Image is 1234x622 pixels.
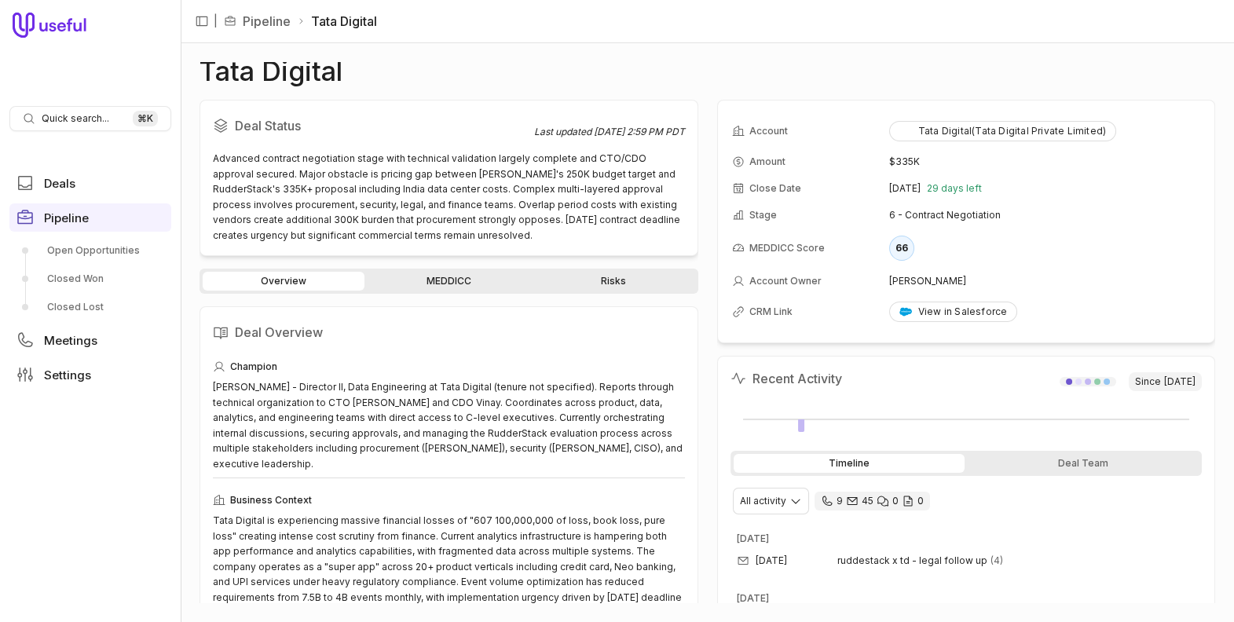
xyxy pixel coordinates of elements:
[44,369,91,381] span: Settings
[533,272,694,291] a: Risks
[9,238,171,320] div: Pipeline submenu
[1129,372,1202,391] span: Since
[749,125,788,137] span: Account
[9,295,171,320] a: Closed Lost
[889,203,1200,228] td: 6 - Contract Negotiation
[42,112,109,125] span: Quick search...
[190,9,214,33] button: Collapse sidebar
[889,269,1200,294] td: [PERSON_NAME]
[214,12,218,31] span: |
[594,126,685,137] time: [DATE] 2:59 PM PDT
[749,275,822,287] span: Account Owner
[213,513,685,620] div: Tata Digital is experiencing massive financial losses of "607 100,000,000 of loss, book loss, pur...
[44,177,75,189] span: Deals
[213,151,685,243] div: Advanced contract negotiation stage with technical validation largely complete and CTO/CDO approv...
[749,306,793,318] span: CRM Link
[44,212,89,224] span: Pipeline
[9,169,171,197] a: Deals
[203,272,364,291] a: Overview
[213,379,685,471] div: [PERSON_NAME] - Director II, Data Engineering at Tata Digital (tenure not specified). Reports thr...
[737,592,769,604] time: [DATE]
[837,554,987,567] span: ruddestack x td - legal follow up
[731,369,842,388] h2: Recent Activity
[213,113,534,138] h2: Deal Status
[9,238,171,263] a: Open Opportunities
[889,302,1018,322] a: View in Salesforce
[899,306,1008,318] div: View in Salesforce
[889,149,1200,174] td: $335K
[243,12,291,31] a: Pipeline
[44,335,97,346] span: Meetings
[9,203,171,232] a: Pipeline
[9,360,171,389] a: Settings
[734,454,965,473] div: Timeline
[749,182,801,195] span: Close Date
[9,326,171,354] a: Meetings
[889,236,914,261] div: 66
[9,266,171,291] a: Closed Won
[749,155,785,168] span: Amount
[889,121,1116,141] button: Tata Digital(Tata Digital Private Limited)
[133,111,158,126] kbd: ⌘ K
[297,12,377,31] li: Tata Digital
[1164,375,1196,388] time: [DATE]
[213,357,685,376] div: Champion
[968,454,1199,473] div: Deal Team
[927,182,982,195] span: 29 days left
[990,554,1003,567] span: 4 emails in thread
[749,242,825,254] span: MEDDICC Score
[815,492,930,510] div: 9 calls and 45 email threads
[200,62,342,81] h1: Tata Digital
[889,182,921,195] time: [DATE]
[213,320,685,345] h2: Deal Overview
[213,491,685,510] div: Business Context
[756,554,787,567] time: [DATE]
[899,125,1106,137] div: Tata Digital(Tata Digital Private Limited)
[737,532,769,544] time: [DATE]
[368,272,529,291] a: MEDDICC
[749,209,777,221] span: Stage
[534,126,685,138] div: Last updated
